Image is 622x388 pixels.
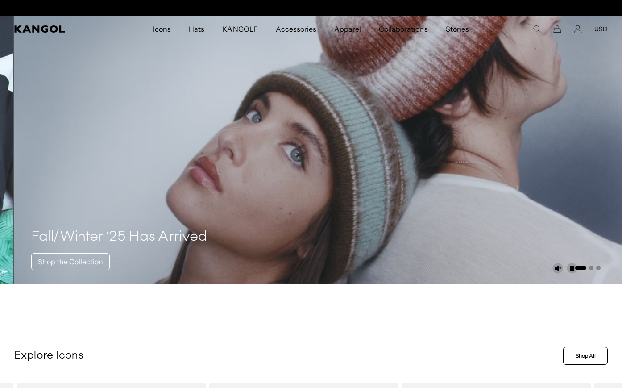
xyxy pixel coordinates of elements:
[574,25,582,33] a: Account
[14,25,101,33] a: Kangol
[267,16,325,42] a: Accessories
[575,266,586,270] button: Go to slide 1
[219,4,403,12] div: 1 of 2
[563,347,608,365] a: Shop All
[144,16,180,42] a: Icons
[596,266,601,270] button: Go to slide 3
[325,16,370,42] a: Apparel
[276,16,316,42] span: Accessories
[379,16,427,42] span: Collaborations
[437,16,478,42] a: Stories
[334,16,361,42] span: Apparel
[153,16,171,42] span: Icons
[370,16,436,42] a: Collaborations
[589,266,593,270] button: Go to slide 2
[219,4,403,12] div: Announcement
[574,264,601,271] ul: Select a slide to show
[14,349,560,363] p: Explore Icons
[594,25,608,33] button: USD
[553,25,561,33] button: Cart
[222,16,257,42] span: KANGOLF
[219,4,403,12] slideshow-component: Announcement bar
[213,16,266,42] a: KANGOLF
[552,263,563,274] button: Unmute
[180,16,213,42] a: Hats
[533,25,541,33] summary: Search here
[31,228,207,246] h4: Fall/Winter ‘25 Has Arrived
[567,263,577,274] button: Pause
[189,16,204,42] span: Hats
[446,16,469,42] span: Stories
[31,253,110,270] a: Shop the Collection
